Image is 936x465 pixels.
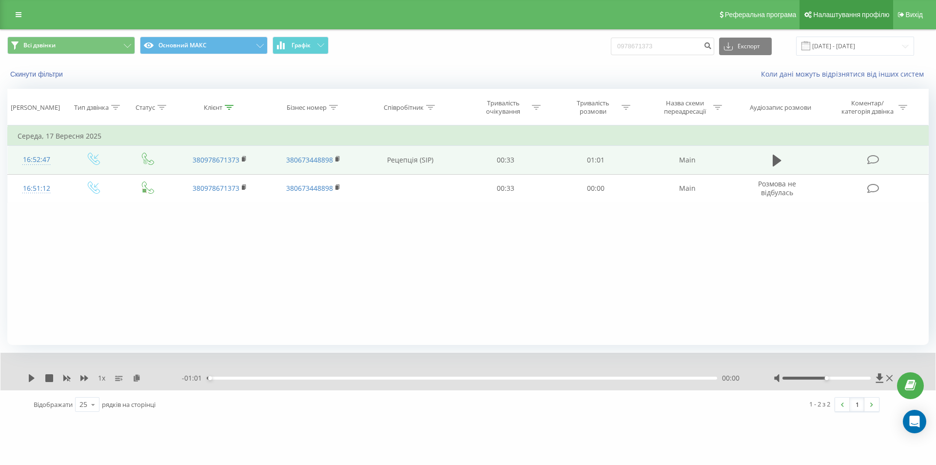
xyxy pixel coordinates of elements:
div: Accessibility label [824,376,828,380]
span: Всі дзвінки [23,41,56,49]
td: 00:00 [550,174,640,202]
div: Тривалість розмови [567,99,619,116]
div: Назва схеми переадресації [659,99,711,116]
div: 1 - 2 з 2 [809,399,830,409]
div: Аудіозапис розмови [750,103,811,112]
div: [PERSON_NAME] [11,103,60,112]
span: Розмова не відбулась [758,179,796,197]
a: 1 [850,398,864,411]
div: Співробітник [384,103,424,112]
div: Коментар/категорія дзвінка [839,99,896,116]
div: 16:52:47 [18,150,56,169]
button: Всі дзвінки [7,37,135,54]
div: Open Intercom Messenger [903,410,926,433]
td: 00:33 [461,174,550,202]
div: Бізнес номер [287,103,327,112]
button: Основний МАКС [140,37,268,54]
span: Відображати [34,400,73,409]
span: Графік [292,42,311,49]
span: Вихід [906,11,923,19]
span: 1 x [98,373,105,383]
span: Реферальна програма [725,11,797,19]
span: 00:00 [722,373,740,383]
span: - 01:01 [182,373,207,383]
div: Accessibility label [208,376,212,380]
button: Експорт [719,38,772,55]
button: Графік [273,37,329,54]
div: Тип дзвінка [74,103,109,112]
a: Коли дані можуть відрізнятися вiд інших систем [761,69,929,79]
div: Статус [136,103,155,112]
a: 380673448898 [286,183,333,193]
td: Main [641,174,734,202]
td: 01:01 [550,146,640,174]
div: 25 [79,400,87,409]
button: Скинути фільтри [7,70,68,79]
a: 380978671373 [193,183,239,193]
span: рядків на сторінці [102,400,156,409]
div: Тривалість очікування [477,99,529,116]
div: 16:51:12 [18,179,56,198]
td: 00:33 [461,146,550,174]
a: 380978671373 [193,155,239,164]
td: Main [641,146,734,174]
a: 380673448898 [286,155,333,164]
td: Рецепція (SIP) [360,146,461,174]
input: Пошук за номером [611,38,714,55]
span: Налаштування профілю [813,11,889,19]
div: Клієнт [204,103,222,112]
td: Середа, 17 Вересня 2025 [8,126,929,146]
